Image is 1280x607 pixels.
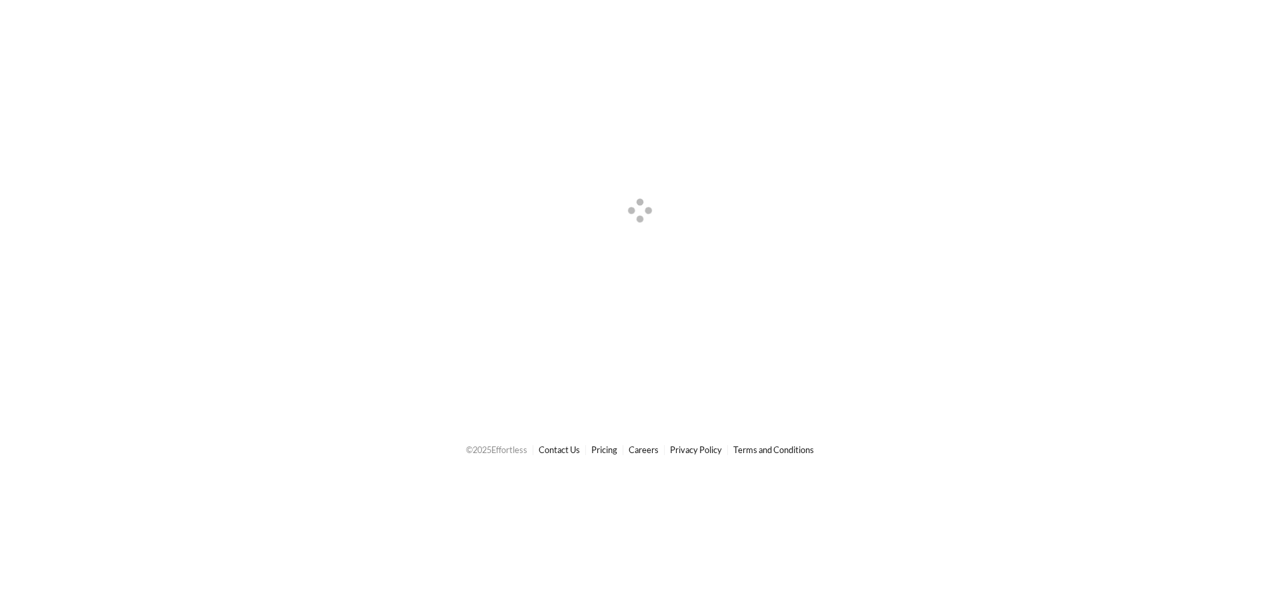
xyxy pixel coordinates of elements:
[539,444,580,455] a: Contact Us
[733,444,814,455] a: Terms and Conditions
[466,444,527,455] span: © 2025 Effortless
[591,444,617,455] a: Pricing
[670,444,722,455] a: Privacy Policy
[629,444,659,455] a: Careers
